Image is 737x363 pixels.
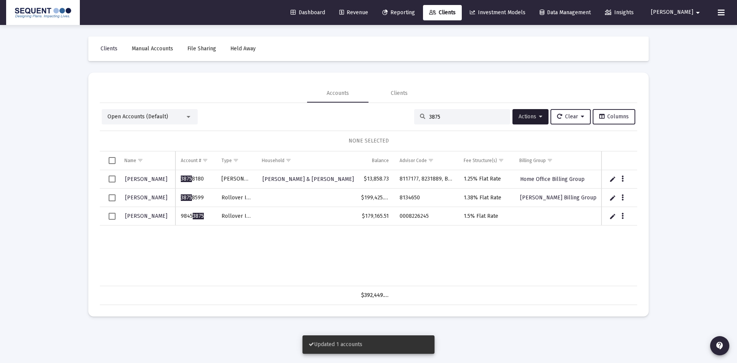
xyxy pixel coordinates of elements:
[356,151,394,170] td: Column Balance
[262,157,284,164] div: Household
[519,174,585,185] a: Home Office Billing Group
[464,5,532,20] a: Investment Models
[175,151,216,170] td: Column Account #
[361,292,388,299] div: $392,449.85
[256,151,356,170] td: Column Household
[327,90,349,97] div: Accounts
[193,213,204,219] span: 3875
[470,9,525,16] span: Investment Models
[394,207,459,225] td: 0008226245
[109,176,116,182] div: Select row
[458,170,514,189] td: 1.25% Flat Rate
[394,189,459,207] td: 8134650
[519,113,542,120] span: Actions
[394,151,459,170] td: Column Advisor Code
[333,5,374,20] a: Revenue
[382,9,415,16] span: Reporting
[520,176,585,182] span: Home Office Billing Group
[125,176,167,182] span: [PERSON_NAME]
[464,157,497,164] div: Fee Structure(s)
[376,5,421,20] a: Reporting
[132,45,173,52] span: Manual Accounts
[284,5,331,20] a: Dashboard
[609,176,616,182] a: Edit
[519,157,546,164] div: Billing Group
[423,5,462,20] a: Clients
[230,45,256,52] span: Held Away
[137,157,143,163] span: Show filter options for column 'Name'
[262,174,355,185] a: [PERSON_NAME] & [PERSON_NAME]
[106,137,631,145] div: NONE SELECTED
[107,113,168,120] span: Open Accounts (Default)
[233,157,239,163] span: Show filter options for column 'Type'
[547,157,553,163] span: Show filter options for column 'Billing Group'
[519,192,597,203] a: [PERSON_NAME] Billing Group
[339,9,368,16] span: Revenue
[520,194,597,201] span: [PERSON_NAME] Billing Group
[101,45,117,52] span: Clients
[429,9,456,16] span: Clients
[693,5,702,20] mat-icon: arrow_drop_down
[372,157,389,164] div: Balance
[394,170,459,189] td: 8117177, 8231889, BAKS
[599,113,629,120] span: Columns
[124,174,168,185] a: [PERSON_NAME]
[216,207,256,225] td: Rollover IRA
[605,9,634,16] span: Insights
[94,41,124,56] a: Clients
[715,341,724,350] mat-icon: contact_support
[124,157,136,164] div: Name
[391,90,408,97] div: Clients
[498,157,504,163] span: Show filter options for column 'Fee Structure(s)'
[458,151,514,170] td: Column Fee Structure(s)
[598,170,684,189] td: SmartRisk Conservative Growth
[124,192,168,203] a: [PERSON_NAME]
[356,170,394,189] td: $13,858.73
[534,5,597,20] a: Data Management
[356,207,394,225] td: $179,165.51
[224,41,262,56] a: Held Away
[458,189,514,207] td: 1.38% Flat Rate
[550,109,591,124] button: Clear
[12,5,74,20] img: Dashboard
[540,9,591,16] span: Data Management
[356,189,394,207] td: $199,425.61
[109,213,116,220] div: Select row
[216,151,256,170] td: Column Type
[429,114,504,120] input: Search
[216,189,256,207] td: Rollover IRA
[609,194,616,201] a: Edit
[175,170,216,189] td: 8180
[286,157,291,163] span: Show filter options for column 'Household'
[642,5,712,20] button: [PERSON_NAME]
[181,41,222,56] a: File Sharing
[125,194,167,201] span: [PERSON_NAME]
[512,109,549,124] button: Actions
[216,170,256,189] td: [PERSON_NAME]
[126,41,179,56] a: Manual Accounts
[458,207,514,225] td: 1.5% Flat Rate
[181,176,192,182] span: 3875
[181,157,201,164] div: Account #
[428,157,434,163] span: Show filter options for column 'Advisor Code'
[514,151,598,170] td: Column Billing Group
[181,194,192,201] span: 3875
[291,9,325,16] span: Dashboard
[100,151,637,305] div: Data grid
[125,213,167,219] span: [PERSON_NAME]
[400,157,427,164] div: Advisor Code
[263,176,354,182] span: [PERSON_NAME] & [PERSON_NAME]
[593,109,635,124] button: Columns
[557,113,584,120] span: Clear
[309,341,362,348] span: Updated 1 accounts
[187,45,216,52] span: File Sharing
[109,194,116,201] div: Select row
[651,9,693,16] span: [PERSON_NAME]
[609,213,616,220] a: Edit
[119,151,175,170] td: Column Name
[221,157,232,164] div: Type
[109,157,116,164] div: Select all
[175,189,216,207] td: 8599
[599,5,640,20] a: Insights
[202,157,208,163] span: Show filter options for column 'Account #'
